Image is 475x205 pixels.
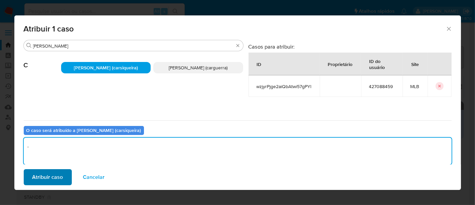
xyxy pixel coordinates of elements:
[320,56,361,72] div: Proprietário
[249,43,452,50] h3: Casos para atribuir:
[411,83,420,89] span: MLB
[26,127,141,134] b: O caso será atribuído a [PERSON_NAME] (carsiqueira)
[249,56,270,72] div: ID
[33,43,234,49] input: Analista de pesquisa
[436,82,444,90] button: icon-button
[74,64,138,71] span: [PERSON_NAME] (carsiqueira)
[24,138,452,164] textarea: .
[24,51,61,69] span: C
[74,169,114,185] button: Cancelar
[369,83,394,89] span: 427088459
[235,43,241,48] button: Apagar busca
[446,25,452,31] button: Fechar a janela
[257,83,312,89] span: wzjyrPjge2aiQbAtwi57gPYl
[404,56,427,72] div: Site
[32,170,63,185] span: Atribuir caso
[24,25,446,33] span: Atribuir 1 caso
[361,53,402,75] div: ID do usuário
[26,43,32,48] button: Procurar
[24,169,72,185] button: Atribuir caso
[14,15,461,190] div: assign-modal
[153,62,243,73] div: [PERSON_NAME] (carguerra)
[83,170,105,185] span: Cancelar
[169,64,227,71] span: [PERSON_NAME] (carguerra)
[61,62,151,73] div: [PERSON_NAME] (carsiqueira)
